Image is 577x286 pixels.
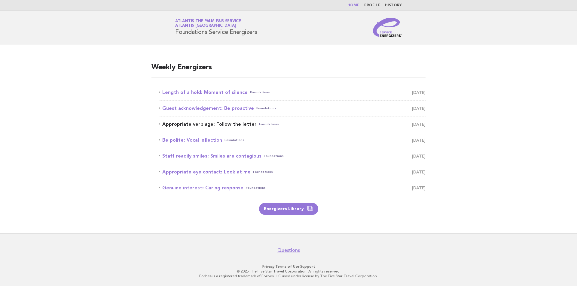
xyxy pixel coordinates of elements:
[159,184,426,192] a: Genuine interest: Caring responseFoundations [DATE]
[246,184,266,192] span: Foundations
[253,168,273,176] span: Foundations
[300,264,315,269] a: Support
[159,104,426,113] a: Guest acknowledgement: Be proactiveFoundations [DATE]
[262,264,274,269] a: Privacy
[175,24,236,28] span: Atlantis [GEOGRAPHIC_DATA]
[256,104,276,113] span: Foundations
[159,136,426,144] a: Be polite: Vocal inflectionFoundations [DATE]
[159,168,426,176] a: Appropriate eye contact: Look at meFoundations [DATE]
[259,120,279,128] span: Foundations
[250,88,270,97] span: Foundations
[275,264,299,269] a: Terms of Use
[105,269,472,274] p: © 2025 The Five Star Travel Corporation. All rights reserved.
[151,63,426,77] h2: Weekly Energizers
[264,152,284,160] span: Foundations
[259,203,318,215] a: Energizers Library
[159,152,426,160] a: Staff readily smiles: Smiles are contagiousFoundations [DATE]
[412,184,426,192] span: [DATE]
[412,120,426,128] span: [DATE]
[105,274,472,278] p: Forbes is a registered trademark of Forbes LLC used under license by The Five Star Travel Corpora...
[364,4,380,7] a: Profile
[412,88,426,97] span: [DATE]
[105,264,472,269] p: · ·
[412,104,426,113] span: [DATE]
[175,19,241,28] a: Atlantis the Palm F&B ServiceAtlantis [GEOGRAPHIC_DATA]
[159,88,426,97] a: Length of a hold: Moment of silenceFoundations [DATE]
[175,20,257,35] h1: Foundations Service Energizers
[277,247,300,253] a: Questions
[373,18,402,37] img: Service Energizers
[412,136,426,144] span: [DATE]
[385,4,402,7] a: History
[159,120,426,128] a: Appropriate verbiage: Follow the letterFoundations [DATE]
[224,136,244,144] span: Foundations
[412,152,426,160] span: [DATE]
[412,168,426,176] span: [DATE]
[347,4,359,7] a: Home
